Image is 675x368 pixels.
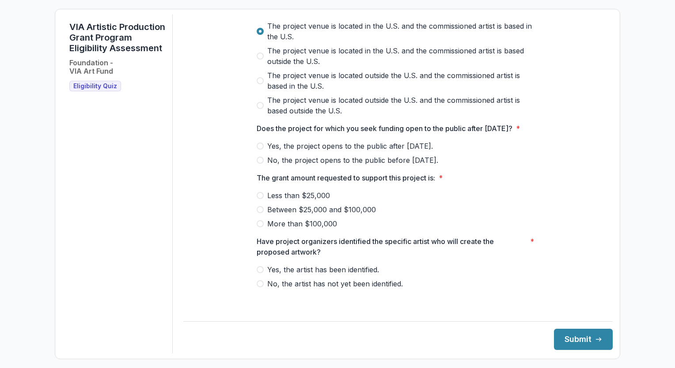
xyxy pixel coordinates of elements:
span: No, the project opens to the public before [DATE]. [267,155,438,165]
span: The project venue is located in the U.S. and the commissioned artist is based outside the U.S. [267,45,539,67]
span: Eligibility Quiz [73,83,117,90]
h1: VIA Artistic Production Grant Program Eligibility Assessment [69,22,165,53]
span: Yes, the artist has been identified. [267,264,379,275]
p: The grant amount requested to support this project is: [257,173,435,183]
h2: Foundation - VIA Art Fund [69,59,113,75]
span: Yes, the project opens to the public after [DATE]. [267,141,433,151]
span: Between $25,000 and $100,000 [267,204,376,215]
span: No, the artist has not yet been identified. [267,278,403,289]
span: More than $100,000 [267,218,337,229]
button: Submit [554,329,613,350]
span: The project venue is located in the U.S. and the commissioned artist is based in the U.S. [267,21,539,42]
span: Less than $25,000 [267,190,330,201]
span: The project venue is located outside the U.S. and the commissioned artist is based outside the U.S. [267,95,539,116]
p: Have project organizers identified the specific artist who will create the proposed artwork? [257,236,527,257]
span: The project venue is located outside the U.S. and the commissioned artist is based in the U.S. [267,70,539,91]
p: Does the project for which you seek funding open to the public after [DATE]? [257,123,512,134]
